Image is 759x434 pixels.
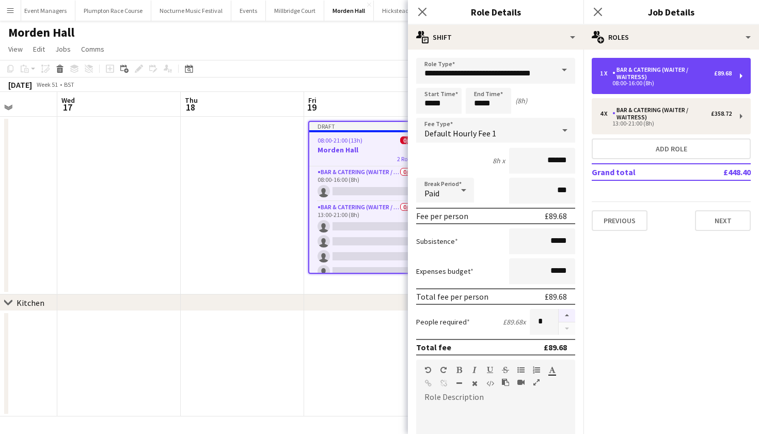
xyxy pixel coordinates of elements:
[400,136,415,144] span: 0/5
[416,237,458,246] label: Subsistence
[408,25,583,50] div: Shift
[416,291,488,302] div: Total fee per person
[309,145,423,154] h3: Morden Hall
[308,96,317,105] span: Fri
[33,44,45,54] span: Edit
[324,1,374,21] button: Morden Hall
[16,1,75,21] button: Event Managers
[266,1,324,21] button: Millbridge Court
[517,378,525,386] button: Insert video
[397,155,415,163] span: 2 Roles
[424,188,439,198] span: Paid
[600,121,732,126] div: 13:00-21:00 (8h)
[231,1,266,21] button: Events
[408,5,583,19] h3: Role Details
[455,379,463,388] button: Horizontal Line
[183,101,198,113] span: 18
[51,42,75,56] a: Jobs
[75,1,151,21] button: Plumpton Race Course
[308,121,424,274] app-job-card: Draft08:00-21:00 (13h)0/5Morden Hall2 RolesBar & Catering (Waiter / waitress)0/108:00-16:00 (8h) ...
[600,70,612,77] div: 1 x
[533,378,540,386] button: Fullscreen
[309,166,423,202] app-card-role: Bar & Catering (Waiter / waitress)0/108:00-16:00 (8h)
[583,25,759,50] div: Roles
[307,101,317,113] span: 19
[612,66,714,81] div: Bar & Catering (Waiter / waitress)
[471,366,478,374] button: Italic
[61,96,75,105] span: Wed
[416,211,468,221] div: Fee per person
[503,317,526,327] div: £89.68 x
[515,96,527,105] div: (8h)
[545,291,567,302] div: £89.68
[600,81,732,86] div: 08:00-16:00 (8h)
[545,211,567,221] div: £89.68
[548,366,556,374] button: Text Color
[17,298,44,308] div: Kitchen
[424,128,496,138] span: Default Hourly Fee 1
[486,379,494,388] button: HTML Code
[8,80,32,90] div: [DATE]
[493,156,505,165] div: 8h x
[600,110,612,117] div: 4 x
[592,138,751,159] button: Add role
[592,164,689,180] td: Grand total
[374,1,418,21] button: Hickstead
[455,366,463,374] button: Bold
[81,44,104,54] span: Comms
[689,164,751,180] td: £448.40
[29,42,49,56] a: Edit
[185,96,198,105] span: Thu
[502,378,509,386] button: Paste as plain text
[502,366,509,374] button: Strikethrough
[559,309,575,322] button: Increase
[416,317,470,327] label: People required
[309,122,423,130] div: Draft
[486,366,494,374] button: Underline
[695,210,751,231] button: Next
[583,5,759,19] h3: Job Details
[8,25,74,40] h1: Morden Hall
[318,136,362,144] span: 08:00-21:00 (13h)
[440,366,447,374] button: Redo
[77,42,108,56] a: Comms
[4,42,27,56] a: View
[8,44,23,54] span: View
[309,202,423,282] app-card-role: Bar & Catering (Waiter / waitress)0/413:00-21:00 (8h)
[416,267,473,276] label: Expenses budget
[517,366,525,374] button: Unordered List
[416,342,451,352] div: Total fee
[151,1,231,21] button: Nocturne Music Festival
[60,101,75,113] span: 17
[471,379,478,388] button: Clear Formatting
[424,366,432,374] button: Undo
[34,81,60,88] span: Week 51
[714,70,732,77] div: £89.68
[592,210,647,231] button: Previous
[711,110,732,117] div: £358.72
[64,81,74,88] div: BST
[55,44,71,54] span: Jobs
[544,342,567,352] div: £89.68
[533,366,540,374] button: Ordered List
[612,106,711,121] div: Bar & Catering (Waiter / waitress)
